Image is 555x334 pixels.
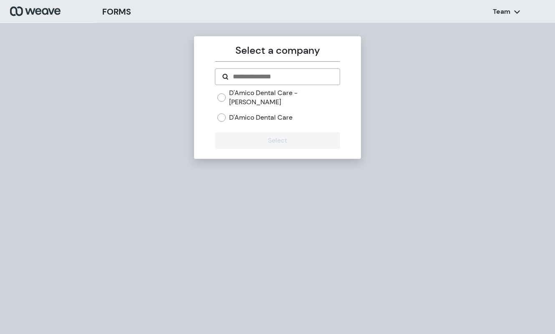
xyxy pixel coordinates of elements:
label: D'Amico Dental Care - [PERSON_NAME] [229,88,340,106]
p: Team [493,7,510,16]
input: Search [232,72,333,82]
button: Select [215,132,340,149]
h3: FORMS [102,5,131,18]
p: Select a company [215,43,340,58]
label: D'Amico Dental Care [229,113,293,122]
